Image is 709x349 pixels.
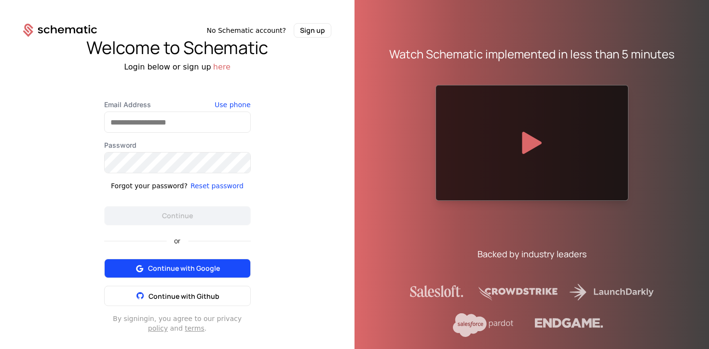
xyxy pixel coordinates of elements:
span: No Schematic account? [206,26,286,35]
div: Watch Schematic implemented in less than 5 minutes [389,46,675,62]
button: Continue with Google [104,259,251,278]
label: Email Address [104,100,251,110]
label: Password [104,140,251,150]
span: or [166,237,188,244]
span: Continue with Google [148,264,220,273]
div: Backed by industry leaders [477,247,586,261]
a: terms [185,324,205,332]
button: Continue [104,206,251,225]
div: Forgot your password? [111,181,188,191]
button: Reset password [191,181,244,191]
span: Continue with Github [149,292,219,301]
button: Sign up [294,23,331,38]
button: here [213,61,231,73]
a: policy [148,324,168,332]
button: Use phone [215,100,250,110]
button: Continue with Github [104,286,251,306]
div: By signing in , you agree to our privacy and . [104,314,251,333]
